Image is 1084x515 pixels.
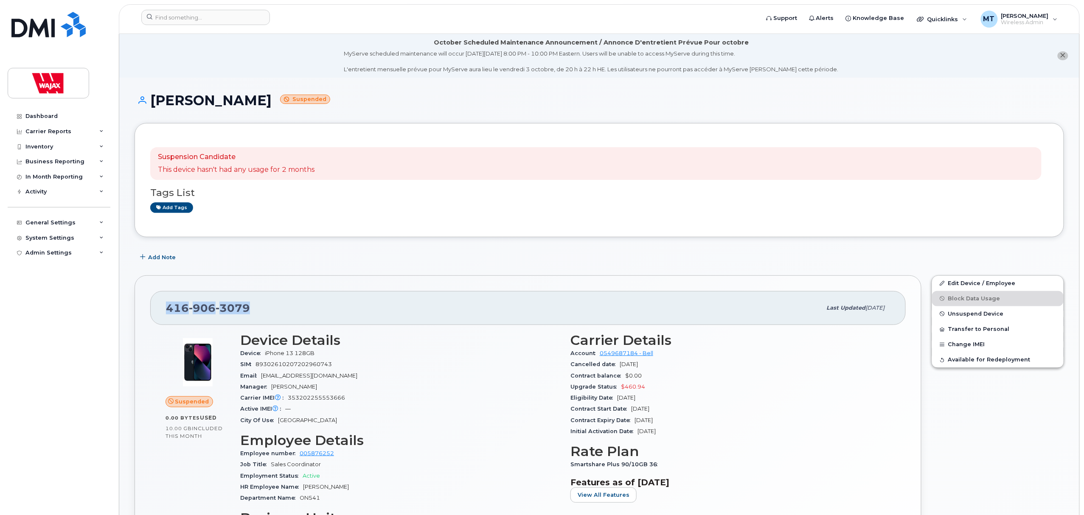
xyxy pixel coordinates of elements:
span: Carrier IMEI [240,395,288,401]
span: Suspended [175,397,209,406]
span: included this month [166,425,223,439]
span: iPhone 13 128GB [265,350,315,356]
span: [DATE] [617,395,635,401]
div: October Scheduled Maintenance Announcement / Annonce D'entretient Prévue Pour octobre [434,38,749,47]
h3: Carrier Details [570,333,890,348]
button: Transfer to Personal [932,322,1064,337]
span: $0.00 [625,372,642,379]
span: Active IMEI [240,406,285,412]
span: Email [240,372,261,379]
span: SIM [240,361,256,367]
span: Last updated [827,305,866,311]
span: Account [570,350,600,356]
span: Active [303,473,320,479]
span: Upgrade Status [570,383,621,390]
span: Department Name [240,495,300,501]
span: Contract Start Date [570,406,631,412]
span: View All Features [578,491,629,499]
span: Available for Redeployment [948,357,1031,363]
span: Contract Expiry Date [570,417,635,423]
span: 906 [189,302,216,314]
span: Sales Coordinator [271,461,321,467]
span: [DATE] [620,361,638,367]
span: [DATE] [635,417,653,423]
span: [DATE] [637,428,656,434]
h3: Rate Plan [570,444,890,459]
span: 416 [166,302,250,314]
span: Manager [240,383,271,390]
span: ON541 [300,495,320,501]
span: Smartshare Plus 90/10GB 36 [570,461,662,467]
span: Initial Activation Date [570,428,637,434]
h3: Employee Details [240,433,560,448]
span: 3079 [216,302,250,314]
span: [EMAIL_ADDRESS][DOMAIN_NAME] [261,372,357,379]
h3: Features as of [DATE] [570,477,890,487]
a: Add tags [150,202,193,213]
img: image20231002-3703462-1ig824h.jpeg [172,337,223,388]
span: Cancelled date [570,361,620,367]
div: MyServe scheduled maintenance will occur [DATE][DATE] 8:00 PM - 10:00 PM Eastern. Users will be u... [344,50,839,73]
span: $460.94 [621,383,645,390]
span: Eligibility Date [570,395,617,401]
span: Add Note [148,253,176,261]
button: Block Data Usage [932,291,1064,306]
span: [PERSON_NAME] [303,484,349,490]
button: View All Features [570,487,637,503]
span: 353202255553666 [288,395,345,401]
span: HR Employee Name [240,484,303,490]
h3: Device Details [240,333,560,348]
span: [GEOGRAPHIC_DATA] [278,417,337,423]
span: 89302610207202960743 [256,361,332,367]
span: [PERSON_NAME] [271,383,317,390]
span: [DATE] [631,406,649,412]
span: Employee number [240,450,300,456]
h3: Tags List [150,188,1048,198]
span: [DATE] [866,305,885,311]
span: used [200,414,217,421]
span: Job Title [240,461,271,467]
span: Unsuspend Device [948,311,1004,317]
button: Add Note [135,250,183,265]
span: 10.00 GB [166,425,192,431]
a: 005876252 [300,450,334,456]
button: close notification [1058,51,1068,60]
span: Employment Status [240,473,303,479]
span: — [285,406,291,412]
span: City Of Use [240,417,278,423]
a: Edit Device / Employee [932,276,1064,291]
button: Available for Redeployment [932,352,1064,367]
p: This device hasn't had any usage for 2 months [158,165,315,175]
span: Device [240,350,265,356]
a: 0549687184 - Bell [600,350,653,356]
button: Change IMEI [932,337,1064,352]
small: Suspended [280,95,330,104]
span: Contract balance [570,372,625,379]
span: 0.00 Bytes [166,415,200,421]
button: Unsuspend Device [932,306,1064,322]
h1: [PERSON_NAME] [135,93,1064,108]
p: Suspension Candidate [158,152,315,162]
